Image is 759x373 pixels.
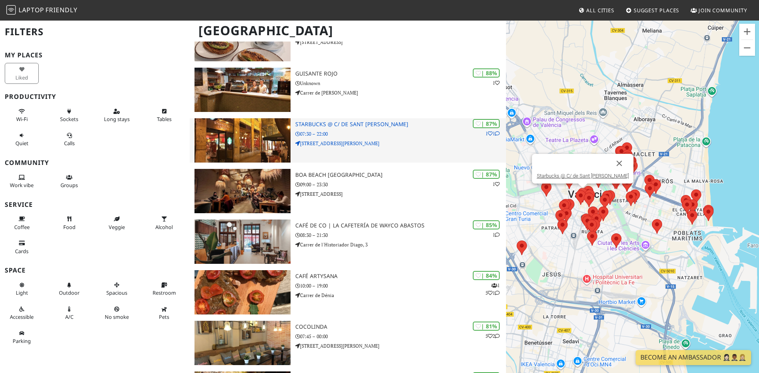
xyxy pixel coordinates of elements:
[295,181,506,188] p: 09:00 – 23:30
[153,289,176,296] span: Restroom
[100,278,134,299] button: Spacious
[109,223,125,231] span: Veggie
[610,154,629,173] button: Schließen
[5,20,185,44] h2: Filters
[295,282,506,290] p: 10:00 – 19:00
[5,237,39,258] button: Cards
[5,105,39,126] button: Wi-Fi
[295,342,506,350] p: [STREET_ADDRESS][PERSON_NAME]
[5,267,185,274] h3: Space
[159,313,169,320] span: Pet friendly
[739,40,755,56] button: Verkleinern
[5,303,39,324] button: Accessible
[473,271,500,280] div: | 84%
[14,223,30,231] span: Coffee
[10,182,34,189] span: People working
[194,68,291,112] img: Guisante Rojo
[473,322,500,331] div: | 81%
[52,171,86,192] button: Groups
[6,4,77,17] a: LaptopFriendly LaptopFriendly
[157,115,172,123] span: Work-friendly tables
[295,172,506,178] h3: Boa Beach [GEOGRAPHIC_DATA]
[5,171,39,192] button: Work vibe
[634,7,680,14] span: Suggest Places
[5,93,185,100] h3: Productivity
[190,118,506,163] a: Starbucks @ C/ de Sant Vicent Màrtir | 87% 11 Starbucks @ C/ de Sant [PERSON_NAME] 07:30 – 22:00 ...
[105,313,129,320] span: Smoke free
[295,89,506,97] p: Carrer de [PERSON_NAME]
[19,6,44,14] span: Laptop
[147,105,181,126] button: Tables
[636,350,751,365] a: Become an Ambassador 🤵🏻‍♀️🤵🏾‍♂️🤵🏼‍♀️
[623,3,683,17] a: Suggest Places
[295,273,506,280] h3: Café ArtySana
[295,190,506,198] p: [STREET_ADDRESS]
[15,248,28,255] span: Credit cards
[60,182,78,189] span: Group tables
[52,212,86,233] button: Food
[485,282,500,297] p: 1 5 1
[194,270,291,314] img: Café ArtySana
[5,201,185,208] h3: Service
[100,105,134,126] button: Long stays
[147,303,181,324] button: Pets
[575,3,617,17] a: All Cities
[6,5,16,15] img: LaptopFriendly
[100,212,134,233] button: Veggie
[493,231,500,239] p: 1
[13,337,31,345] span: Parking
[52,303,86,324] button: A/C
[295,121,506,128] h3: Starbucks @ C/ de Sant [PERSON_NAME]
[586,7,614,14] span: All Cities
[473,220,500,229] div: | 85%
[190,321,506,365] a: Cocolinda | 81% 52 Cocolinda 07:45 – 00:00 [STREET_ADDRESS][PERSON_NAME]
[190,68,506,112] a: Guisante Rojo | 88% 1 Guisante Rojo Unknown Carrer de [PERSON_NAME]
[473,170,500,179] div: | 87%
[699,7,747,14] span: Join Community
[537,173,629,179] a: Starbucks @ C/ de Sant [PERSON_NAME]
[473,119,500,128] div: | 87%
[473,68,500,78] div: | 88%
[106,289,127,296] span: Spacious
[295,80,506,87] p: Unknown
[63,223,76,231] span: Food
[45,6,77,14] span: Friendly
[190,270,506,314] a: Café ArtySana | 84% 151 Café ArtySana 10:00 – 19:00 Carrer de Dénia
[295,324,506,330] h3: Cocolinda
[100,303,134,324] button: No smoke
[493,79,500,87] p: 1
[687,3,750,17] a: Join Community
[295,140,506,147] p: [STREET_ADDRESS][PERSON_NAME]
[147,278,181,299] button: Restroom
[5,129,39,150] button: Quiet
[5,51,185,59] h3: My Places
[155,223,173,231] span: Alcohol
[194,169,291,213] img: Boa Beach València
[192,20,504,42] h1: [GEOGRAPHIC_DATA]
[5,212,39,233] button: Coffee
[5,327,39,348] button: Parking
[190,220,506,264] a: Café de CO | La cafetería de Wayco Abastos | 85% 1 Café de CO | La cafetería de Wayco Abastos 08:...
[64,140,75,147] span: Video/audio calls
[147,212,181,233] button: Alcohol
[15,140,28,147] span: Quiet
[295,292,506,299] p: Carrer de Dénia
[52,105,86,126] button: Sockets
[190,169,506,213] a: Boa Beach València | 87% 1 Boa Beach [GEOGRAPHIC_DATA] 09:00 – 23:30 [STREET_ADDRESS]
[485,130,500,137] p: 1 1
[59,289,79,296] span: Outdoor area
[295,241,506,248] p: Carrer de l'Historiador Diago, 3
[194,220,291,264] img: Café de CO | La cafetería de Wayco Abastos
[60,115,78,123] span: Power sockets
[65,313,74,320] span: Air conditioned
[295,333,506,340] p: 07:45 – 00:00
[194,118,291,163] img: Starbucks @ C/ de Sant Vicent Màrtir
[52,278,86,299] button: Outdoor
[739,24,755,40] button: Vergrößern
[5,159,185,167] h3: Community
[295,222,506,229] h3: Café de CO | La cafetería de Wayco Abastos
[16,115,28,123] span: Stable Wi-Fi
[295,70,506,77] h3: Guisante Rojo
[52,129,86,150] button: Calls
[295,130,506,138] p: 07:30 – 22:00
